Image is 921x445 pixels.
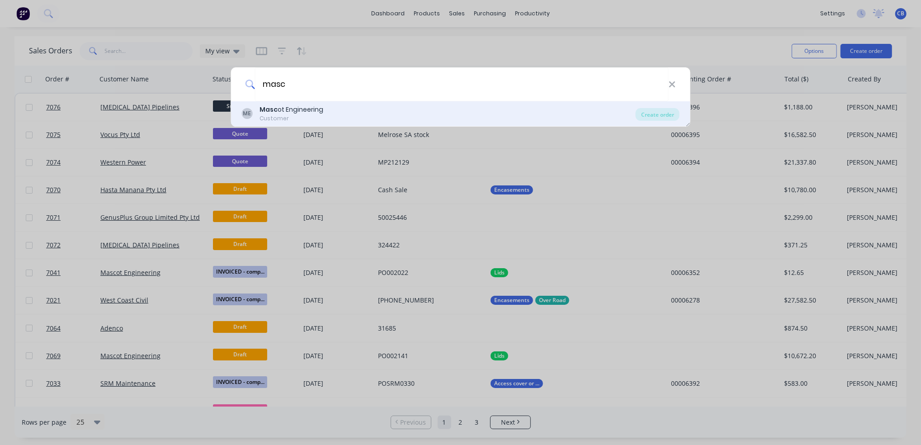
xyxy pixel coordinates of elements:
[255,67,669,101] input: Enter a customer name to create a new order...
[260,105,323,114] div: ot Engineering
[260,114,323,123] div: Customer
[636,108,680,121] div: Create order
[260,105,278,114] b: Masc
[241,108,252,119] div: ME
